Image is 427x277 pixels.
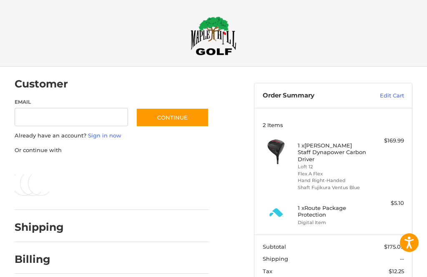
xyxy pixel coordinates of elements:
li: Flex A Flex [298,170,367,177]
a: Edit Cart [359,92,404,100]
li: Digital Item [298,219,367,226]
h3: Order Summary [263,92,359,100]
p: Or continue with [15,146,209,155]
div: $169.99 [369,137,404,145]
iframe: Gorgias live chat messenger [8,241,99,269]
label: Email [15,98,128,106]
span: -- [400,255,404,262]
div: $5.10 [369,199,404,207]
span: $12.25 [389,268,404,275]
span: Subtotal [263,243,286,250]
h4: 1 x [PERSON_NAME] Staff Dynapower Carbon Driver [298,142,367,162]
li: Hand Right-Handed [298,177,367,184]
span: $175.09 [384,243,404,250]
p: Already have an account? [15,132,209,140]
span: Tax [263,268,272,275]
li: Shaft Fujikura Ventus Blue [298,184,367,191]
h3: 2 Items [263,122,404,128]
h2: Shipping [15,221,64,234]
h4: 1 x Route Package Protection [298,205,367,218]
a: Sign in now [88,132,121,139]
button: Continue [136,108,209,127]
span: Shipping [263,255,288,262]
img: Maple Hill Golf [191,16,236,55]
li: Loft 12 [298,163,367,170]
h2: Customer [15,77,68,90]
